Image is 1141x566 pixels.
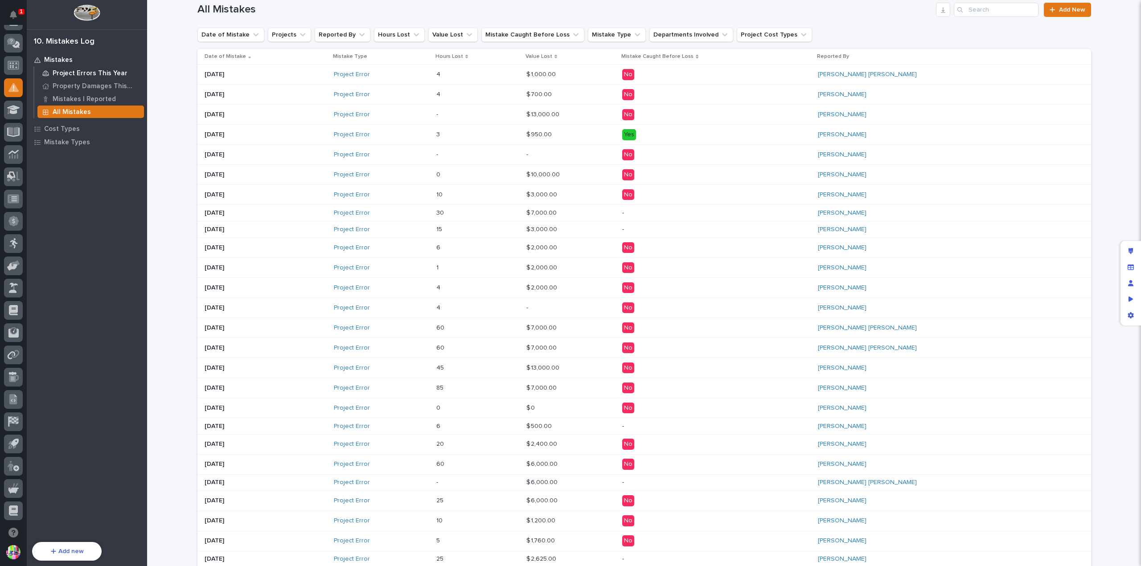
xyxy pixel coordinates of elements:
[1123,243,1139,259] div: Edit layout
[197,434,1091,454] tr: [DATE]Project Error 2020 $ 2,400.00$ 2,400.00 No[PERSON_NAME]
[1059,7,1085,13] span: Add New
[622,242,634,253] div: No
[818,226,866,233] a: [PERSON_NAME]
[818,304,866,312] a: [PERSON_NAME]
[436,89,442,98] p: 4
[334,460,370,468] a: Project Error
[622,362,634,374] div: No
[436,535,442,545] p: 5
[622,383,634,394] div: No
[197,358,1091,378] tr: [DATE]Project Error 4545 $ 13,000.00$ 13,000.00 No[PERSON_NAME]
[436,149,440,159] p: -
[526,322,558,332] p: $ 7,000.00
[526,383,558,392] p: $ 7,000.00
[436,342,446,352] p: 60
[334,479,370,486] a: Project Error
[818,440,866,448] a: [PERSON_NAME]
[334,304,370,312] a: Project Error
[197,221,1091,238] tr: [DATE]Project Error 1515 $ 3,000.00$ 3,000.00 -[PERSON_NAME]
[205,537,327,545] p: [DATE]
[818,71,917,78] a: [PERSON_NAME] [PERSON_NAME]
[622,439,634,450] div: No
[818,517,866,525] a: [PERSON_NAME]
[436,242,442,252] p: 6
[9,143,23,158] img: Brittany
[818,91,866,98] a: [PERSON_NAME]
[1123,307,1139,323] div: App settings
[436,554,445,563] p: 25
[334,324,370,332] a: Project Error
[197,165,1091,185] tr: [DATE]Project Error 00 $ 10,000.00$ 10,000.00 No[PERSON_NAME]
[818,209,866,217] a: [PERSON_NAME]
[205,404,327,412] p: [DATE]
[435,52,463,61] p: Hours Lost
[152,102,162,112] button: Start new chat
[205,497,327,505] p: [DATE]
[818,191,866,199] a: [PERSON_NAME]
[205,304,327,312] p: [DATE]
[588,28,646,42] button: Mistake Type
[436,477,440,486] p: -
[436,208,446,217] p: 30
[205,364,327,372] p: [DATE]
[622,109,634,120] div: No
[436,109,440,118] p: -
[197,65,1091,85] tr: [DATE]Project Error 44 $ 1,000.00$ 1,000.00 No[PERSON_NAME] [PERSON_NAME]
[197,491,1091,511] tr: [DATE]Project Error 2525 $ 6,000.00$ 6,000.00 No[PERSON_NAME]
[18,152,25,159] img: 1736555164131-43832dd5-751b-4058-ba23-39d91318e5a0
[334,284,370,292] a: Project Error
[526,535,557,545] p: $ 1,760.00
[44,138,90,147] p: Mistake Types
[622,322,634,334] div: No
[622,169,634,180] div: No
[622,282,634,293] div: No
[436,282,442,292] p: 4
[315,28,370,42] button: Reported By
[526,224,559,233] p: $ 3,000.00
[954,3,1038,17] div: Search
[526,362,561,372] p: $ 13,000.00
[334,555,370,563] a: Project Error
[34,67,147,79] a: Project Errors This Year
[27,122,147,135] a: Cost Types
[622,149,634,160] div: No
[526,129,554,138] p: $ 950.00
[334,226,370,233] a: Project Error
[205,151,327,159] p: [DATE]
[9,214,16,221] div: 📖
[205,209,327,217] p: [DATE]
[34,37,94,47] div: 10. Mistakes Log
[197,145,1091,165] tr: [DATE]Project Error -- -- No[PERSON_NAME]
[205,384,327,392] p: [DATE]
[334,91,370,98] a: Project Error
[205,91,327,98] p: [DATE]
[197,105,1091,125] tr: [DATE]Project Error -- $ 13,000.00$ 13,000.00 No[PERSON_NAME]
[436,224,444,233] p: 15
[436,189,444,199] p: 10
[334,404,370,412] a: Project Error
[436,495,445,505] p: 25
[526,149,530,159] p: -
[622,535,634,546] div: No
[28,176,72,183] span: [PERSON_NAME]
[649,28,733,42] button: Departments Involved
[436,69,442,78] p: 4
[526,403,537,412] p: $ 0
[34,106,147,118] a: All Mistakes
[20,8,23,15] p: 1
[436,302,442,312] p: 4
[334,423,370,430] a: Project Error
[436,362,446,372] p: 45
[40,99,146,108] div: Start new chat
[53,108,91,116] p: All Mistakes
[436,403,442,412] p: 0
[525,52,552,61] p: Value Lost
[334,537,370,545] a: Project Error
[205,131,327,138] p: [DATE]
[205,440,327,448] p: [DATE]
[205,324,327,332] p: [DATE]
[334,131,370,138] a: Project Error
[197,378,1091,398] tr: [DATE]Project Error 8585 $ 7,000.00$ 7,000.00 No[PERSON_NAME]
[526,342,558,352] p: $ 7,000.00
[526,515,557,525] p: $ 1,200.00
